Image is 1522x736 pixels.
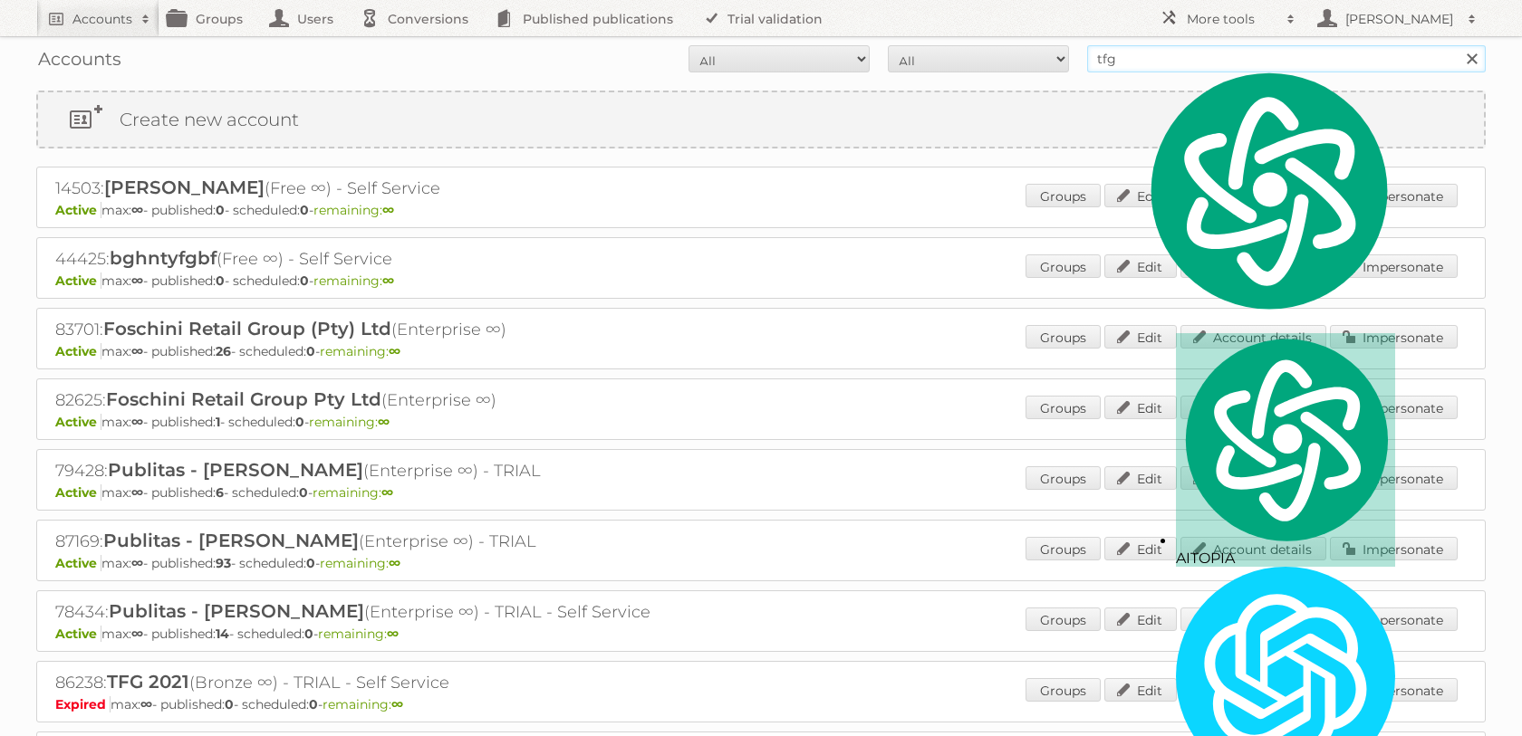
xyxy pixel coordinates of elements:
span: Active [55,272,101,289]
a: Groups [1026,678,1101,702]
a: Groups [1026,466,1101,490]
strong: ∞ [131,414,143,430]
strong: 1 [216,414,220,430]
strong: 0 [300,272,309,289]
p: max: - published: - scheduled: - [55,343,1467,359]
a: Groups [1026,254,1101,278]
strong: ∞ [391,696,403,712]
strong: 0 [225,696,234,712]
strong: 0 [216,272,225,289]
span: Publitas - [PERSON_NAME] [109,600,364,622]
h2: More tools [1187,10,1277,28]
strong: 0 [299,484,308,501]
span: Active [55,414,101,430]
span: Active [55,555,101,571]
strong: ∞ [381,484,393,501]
strong: 14 [216,626,229,642]
span: Active [55,202,101,218]
h2: 14503: (Free ∞) - Self Service [55,177,689,200]
span: remaining: [320,343,400,359]
span: Active [55,343,101,359]
strong: ∞ [140,696,152,712]
h2: 44425: (Free ∞) - Self Service [55,247,689,271]
p: max: - published: - scheduled: - [55,555,1467,571]
strong: 0 [306,555,315,571]
strong: ∞ [387,626,399,642]
strong: 0 [309,696,318,712]
h2: 79428: (Enterprise ∞) - TRIAL [55,459,689,483]
strong: ∞ [131,202,143,218]
span: TFG 2021 [107,671,189,693]
a: Groups [1026,325,1101,349]
div: AITOPIA [1176,333,1395,568]
span: Publitas - [PERSON_NAME] [103,530,359,551]
a: Edit [1104,184,1177,207]
span: Foschini Retail Group (Pty) Ltd [103,318,391,339]
span: remaining: [313,484,393,501]
span: Expired [55,696,111,712]
span: Active [55,626,101,642]
span: remaining: [313,272,394,289]
span: Foschini Retail Group Pty Ltd [106,388,381,410]
p: max: - published: - scheduled: - [55,414,1467,430]
h2: 87169: (Enterprise ∞) - TRIAL [55,530,689,553]
h2: 78434: (Enterprise ∞) - TRIAL - Self Service [55,600,689,624]
strong: ∞ [131,343,143,359]
strong: ∞ [131,484,143,501]
span: [PERSON_NAME] [104,177,265,198]
a: Edit [1104,537,1177,560]
h2: 83701: (Enterprise ∞) [55,318,689,341]
a: Create new account [38,92,1484,147]
a: Edit [1104,254,1177,278]
a: Edit [1104,396,1177,419]
span: bghntyfgbf [110,247,217,269]
h2: [PERSON_NAME] [1341,10,1459,28]
strong: 0 [306,343,315,359]
strong: ∞ [131,272,143,289]
strong: ∞ [382,202,394,218]
p: max: - published: - scheduled: - [55,272,1467,289]
strong: ∞ [389,555,400,571]
span: remaining: [318,626,399,642]
span: remaining: [320,555,400,571]
a: Edit [1104,678,1177,702]
p: max: - published: - scheduled: - [55,202,1467,218]
strong: 93 [216,555,231,571]
strong: 26 [216,343,231,359]
span: remaining: [313,202,394,218]
a: Groups [1026,396,1101,419]
h2: 82625: (Enterprise ∞) [55,388,689,412]
strong: ∞ [378,414,390,430]
a: Groups [1026,607,1101,631]
a: Groups [1026,184,1101,207]
strong: 6 [216,484,224,501]
h2: Accounts [72,10,132,28]
strong: 0 [295,414,304,430]
a: Groups [1026,537,1101,560]
strong: ∞ [389,343,400,359]
a: Edit [1104,466,1177,490]
strong: ∞ [131,555,143,571]
p: max: - published: - scheduled: - [55,626,1467,642]
strong: ∞ [382,272,394,289]
strong: 0 [304,626,313,642]
strong: 0 [216,202,225,218]
p: max: - published: - scheduled: - [55,484,1467,501]
span: remaining: [323,696,403,712]
span: Active [55,484,101,501]
a: Edit [1104,325,1177,349]
strong: 0 [300,202,309,218]
strong: ∞ [131,626,143,642]
h2: 86238: (Bronze ∞) - TRIAL - Self Service [55,671,689,694]
p: max: - published: - scheduled: - [55,696,1467,712]
span: remaining: [309,414,390,430]
a: Edit [1104,607,1177,631]
span: Publitas - [PERSON_NAME] [108,459,363,481]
